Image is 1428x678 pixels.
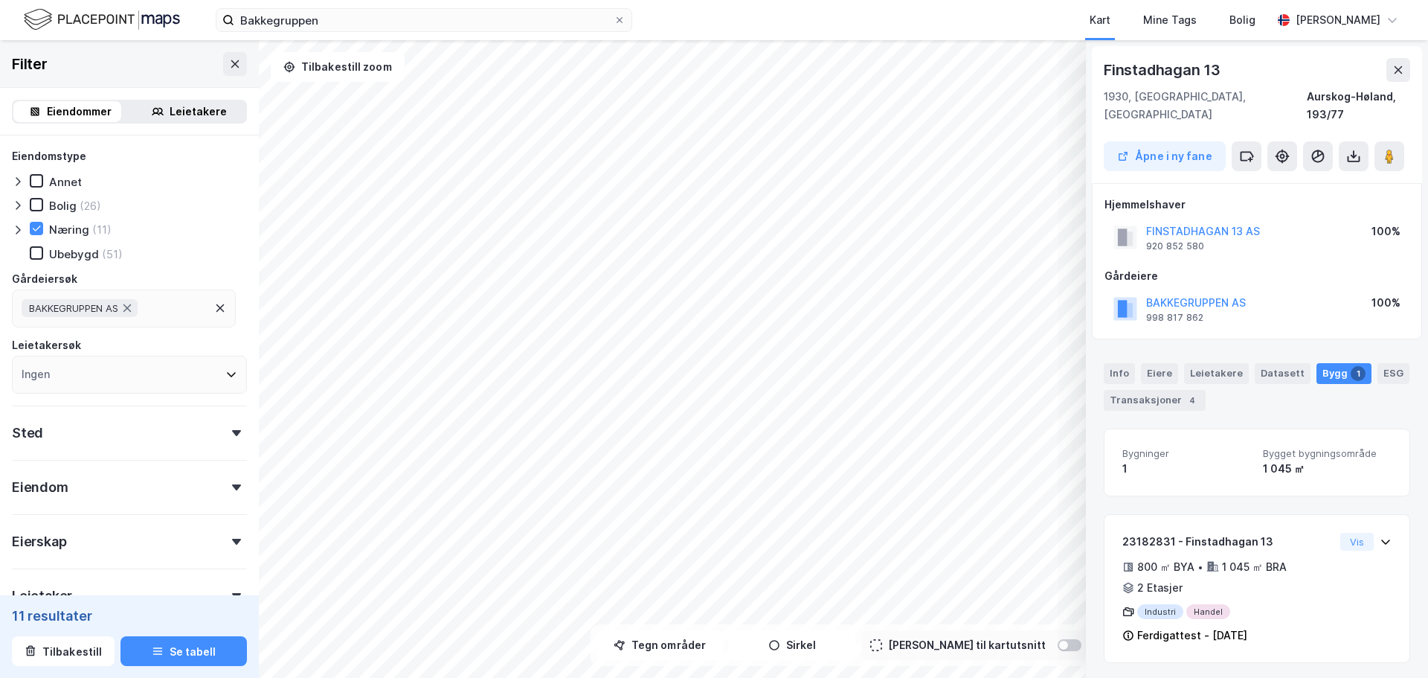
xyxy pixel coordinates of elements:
[1137,558,1194,576] div: 800 ㎡ BYA
[1104,267,1409,285] div: Gårdeiere
[1122,533,1334,551] div: 23182831 - Finstadhagan 13
[80,199,101,213] div: (26)
[1104,88,1307,124] div: 1930, [GEOGRAPHIC_DATA], [GEOGRAPHIC_DATA]
[1340,533,1374,551] button: Vis
[1146,312,1203,324] div: 998 817 862
[1307,88,1410,124] div: Aurskog-Høland, 193/77
[1184,363,1249,384] div: Leietakere
[888,636,1046,654] div: [PERSON_NAME] til kartutsnitt
[234,9,614,31] input: Søk på adresse, matrikkel, gårdeiere, leietakere eller personer
[12,479,68,496] div: Eiendom
[102,247,123,261] div: (51)
[1371,223,1400,240] div: 100%
[22,365,50,383] div: Ingen
[1354,607,1428,678] iframe: Chat Widget
[12,270,77,288] div: Gårdeiersøk
[1090,11,1110,29] div: Kart
[1137,579,1183,597] div: 2 Etasjer
[729,630,855,660] button: Sirkel
[1316,363,1371,384] div: Bygg
[1255,363,1310,384] div: Datasett
[1104,58,1223,82] div: Finstadhagan 13
[49,175,82,189] div: Annet
[12,533,66,551] div: Eierskap
[596,630,723,660] button: Tegn områder
[1122,460,1251,478] div: 1
[47,103,112,121] div: Eiendommer
[170,103,227,121] div: Leietakere
[1222,558,1287,576] div: 1 045 ㎡ BRA
[1371,294,1400,312] div: 100%
[1104,196,1409,214] div: Hjemmelshaver
[12,587,72,605] div: Leietaker
[49,247,99,261] div: Ubebygd
[1122,447,1251,460] span: Bygninger
[1185,393,1200,408] div: 4
[12,336,81,354] div: Leietakersøk
[1141,363,1178,384] div: Eiere
[1263,460,1392,478] div: 1 045 ㎡
[1137,627,1247,645] div: Ferdigattest - [DATE]
[1104,363,1135,384] div: Info
[12,52,48,76] div: Filter
[1146,240,1204,252] div: 920 852 580
[1197,561,1203,573] div: •
[12,636,115,666] button: Tilbakestill
[24,7,180,33] img: logo.f888ab2527a4732fd821a326f86c7f29.svg
[271,52,405,82] button: Tilbakestill zoom
[1104,390,1206,411] div: Transaksjoner
[92,223,112,237] div: (11)
[1229,11,1255,29] div: Bolig
[1296,11,1380,29] div: [PERSON_NAME]
[1143,11,1197,29] div: Mine Tags
[1104,141,1226,171] button: Åpne i ny fane
[1377,363,1409,384] div: ESG
[49,223,89,237] div: Næring
[1263,447,1392,460] span: Bygget bygningsområde
[49,199,77,213] div: Bolig
[12,607,247,624] div: 11 resultater
[12,424,43,442] div: Sted
[29,302,118,314] span: BAKKEGRUPPEN AS
[1351,366,1366,381] div: 1
[12,147,86,165] div: Eiendomstype
[120,636,247,666] button: Se tabell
